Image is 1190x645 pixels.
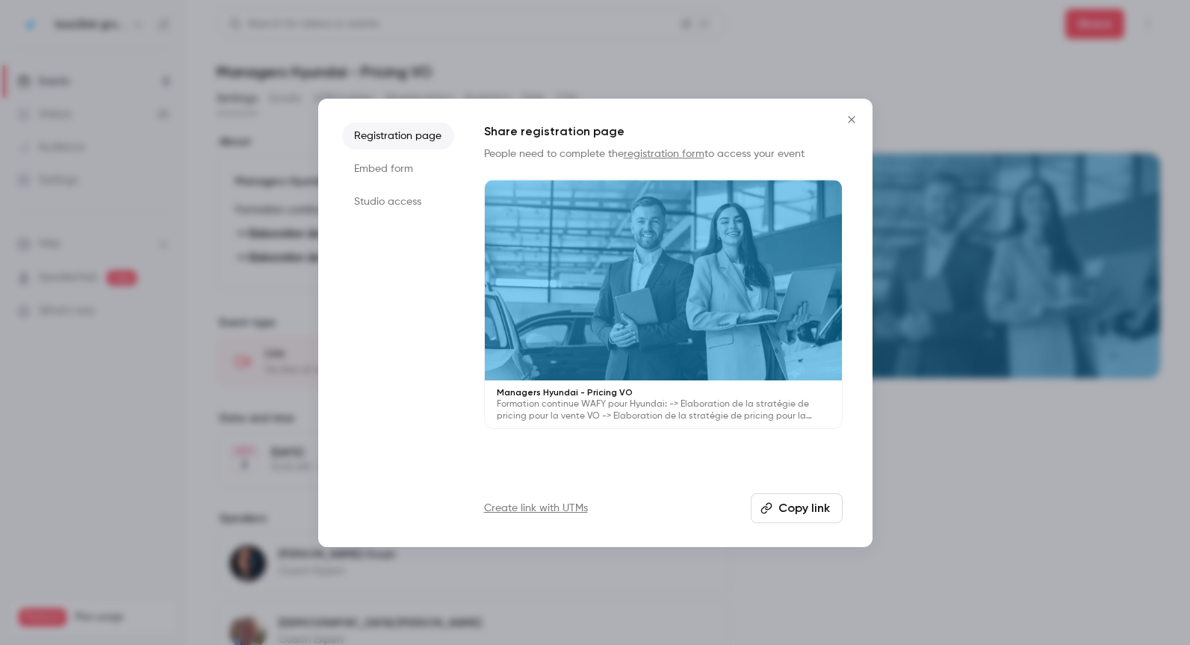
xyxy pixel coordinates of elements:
p: Formation continue WAFY pour Hyundai: -> Elaboration de la stratégie de pricing pour la vente VO ... [497,398,830,422]
li: Registration page [342,123,454,149]
li: Studio access [342,188,454,215]
a: Create link with UTMs [484,501,588,516]
h1: Share registration page [484,123,843,141]
li: Embed form [342,155,454,182]
p: Managers Hyundai - Pricing VO [497,386,830,398]
p: People need to complete the to access your event [484,146,843,161]
a: registration form [624,149,704,159]
button: Copy link [751,493,843,523]
a: Managers Hyundai - Pricing VOFormation continue WAFY pour Hyundai: -> Elaboration de la stratégie... [484,179,843,430]
button: Close [837,105,867,135]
